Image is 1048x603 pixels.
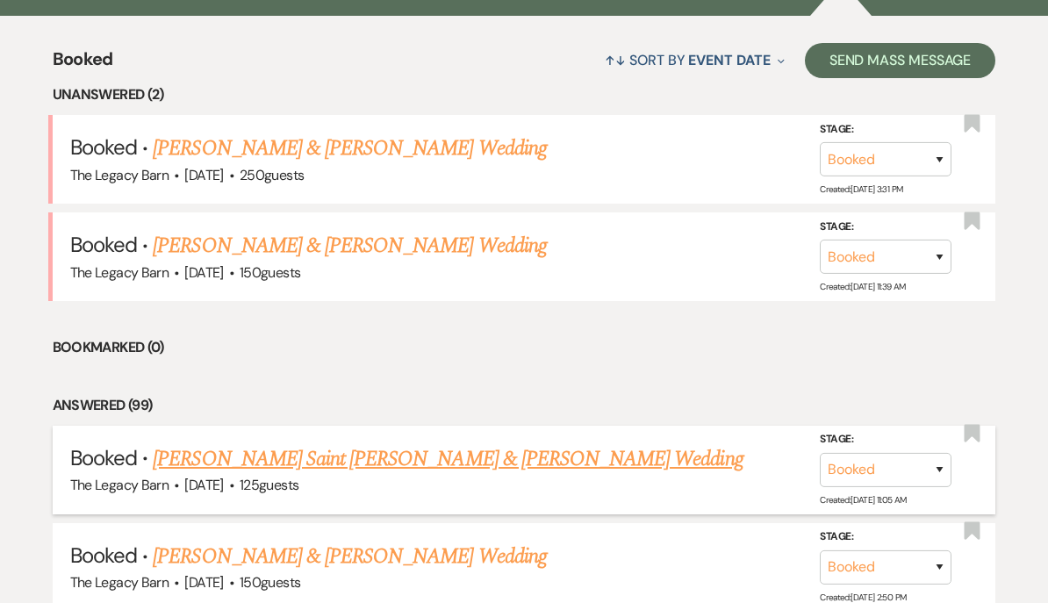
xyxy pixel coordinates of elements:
[153,230,546,262] a: [PERSON_NAME] & [PERSON_NAME] Wedding
[70,231,137,258] span: Booked
[70,542,137,569] span: Booked
[240,166,304,184] span: 250 guests
[70,476,169,494] span: The Legacy Barn
[240,263,300,282] span: 150 guests
[820,218,951,237] label: Stage:
[153,443,743,475] a: [PERSON_NAME] Saint [PERSON_NAME] & [PERSON_NAME] Wedding
[820,592,906,603] span: Created: [DATE] 2:50 PM
[240,476,298,494] span: 125 guests
[184,263,223,282] span: [DATE]
[53,83,996,106] li: Unanswered (2)
[53,394,996,417] li: Answered (99)
[184,166,223,184] span: [DATE]
[688,51,770,69] span: Event Date
[70,444,137,471] span: Booked
[820,528,951,547] label: Stage:
[184,476,223,494] span: [DATE]
[605,51,626,69] span: ↑↓
[153,133,546,164] a: [PERSON_NAME] & [PERSON_NAME] Wedding
[153,541,546,572] a: [PERSON_NAME] & [PERSON_NAME] Wedding
[805,43,996,78] button: Send Mass Message
[820,281,905,292] span: Created: [DATE] 11:39 AM
[70,133,137,161] span: Booked
[53,336,996,359] li: Bookmarked (0)
[820,119,951,139] label: Stage:
[70,263,169,282] span: The Legacy Barn
[820,183,902,195] span: Created: [DATE] 3:31 PM
[598,37,791,83] button: Sort By Event Date
[70,166,169,184] span: The Legacy Barn
[70,573,169,592] span: The Legacy Barn
[820,494,906,506] span: Created: [DATE] 11:05 AM
[53,46,113,83] span: Booked
[184,573,223,592] span: [DATE]
[240,573,300,592] span: 150 guests
[820,430,951,449] label: Stage:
